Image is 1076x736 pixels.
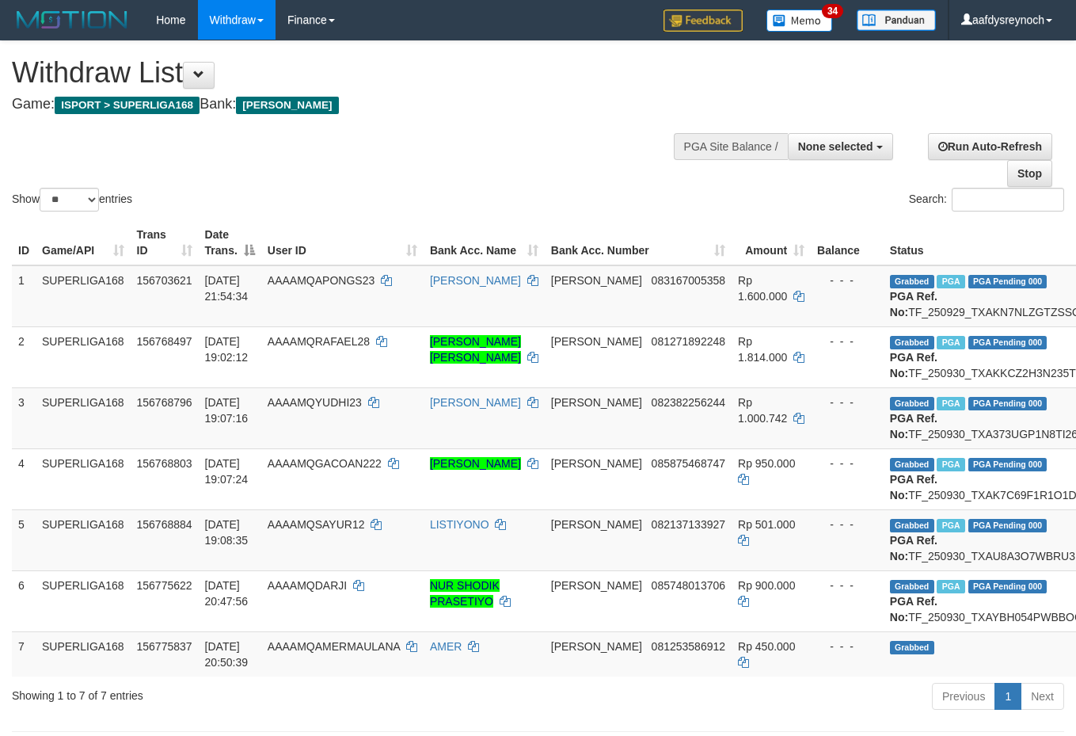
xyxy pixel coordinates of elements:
[890,580,934,593] span: Grabbed
[817,395,877,410] div: - - -
[822,4,843,18] span: 34
[12,57,701,89] h1: Withdraw List
[205,579,249,608] span: [DATE] 20:47:56
[12,220,36,265] th: ID
[652,274,725,287] span: Copy 083167005358 to clipboard
[1007,160,1052,187] a: Stop
[937,458,964,471] span: Marked by aafsoumeymey
[652,396,725,409] span: Copy 082382256244 to clipboard
[40,188,99,212] select: Showentries
[424,220,545,265] th: Bank Acc. Name: activate to sort column ascending
[36,265,131,327] td: SUPERLIGA168
[131,220,199,265] th: Trans ID: activate to sort column ascending
[551,274,642,287] span: [PERSON_NAME]
[268,457,382,470] span: AAAAMQGACOAN222
[430,274,521,287] a: [PERSON_NAME]
[551,518,642,531] span: [PERSON_NAME]
[12,326,36,387] td: 2
[738,274,787,303] span: Rp 1.600.000
[551,457,642,470] span: [PERSON_NAME]
[932,683,995,710] a: Previous
[738,396,787,425] span: Rp 1.000.742
[766,10,833,32] img: Button%20Memo.svg
[137,518,192,531] span: 156768884
[205,457,249,486] span: [DATE] 19:07:24
[430,335,521,364] a: [PERSON_NAME] [PERSON_NAME]
[36,448,131,509] td: SUPERLIGA168
[890,473,937,501] b: PGA Ref. No:
[788,133,893,160] button: None selected
[551,396,642,409] span: [PERSON_NAME]
[36,631,131,677] td: SUPERLIGA168
[268,274,375,287] span: AAAAMQAPONGS23
[430,579,500,608] a: NUR SHODIK PRASETIYO
[268,579,347,592] span: AAAAMQDARJI
[890,641,934,654] span: Grabbed
[817,517,877,532] div: - - -
[205,335,249,364] span: [DATE] 19:02:12
[268,518,365,531] span: AAAAMQSAYUR12
[205,518,249,547] span: [DATE] 19:08:35
[890,275,934,288] span: Grabbed
[137,640,192,653] span: 156775837
[236,97,338,114] span: [PERSON_NAME]
[738,518,795,531] span: Rp 501.000
[738,579,795,592] span: Rp 900.000
[199,220,261,265] th: Date Trans.: activate to sort column descending
[652,518,725,531] span: Copy 082137133927 to clipboard
[261,220,424,265] th: User ID: activate to sort column ascending
[205,274,249,303] span: [DATE] 21:54:34
[551,579,642,592] span: [PERSON_NAME]
[890,351,937,379] b: PGA Ref. No:
[928,133,1052,160] a: Run Auto-Refresh
[937,519,964,532] span: Marked by aafsoumeymey
[36,220,131,265] th: Game/API: activate to sort column ascending
[937,580,964,593] span: Marked by aafsoumeymey
[817,578,877,593] div: - - -
[545,220,732,265] th: Bank Acc. Number: activate to sort column ascending
[12,570,36,631] td: 6
[994,683,1021,710] a: 1
[817,273,877,288] div: - - -
[12,509,36,570] td: 5
[811,220,884,265] th: Balance
[890,412,937,440] b: PGA Ref. No:
[968,580,1047,593] span: PGA Pending
[12,387,36,448] td: 3
[137,335,192,348] span: 156768497
[36,387,131,448] td: SUPERLIGA168
[890,336,934,349] span: Grabbed
[968,336,1047,349] span: PGA Pending
[268,335,370,348] span: AAAAMQRAFAEL28
[551,335,642,348] span: [PERSON_NAME]
[1021,683,1064,710] a: Next
[674,133,788,160] div: PGA Site Balance /
[890,534,937,562] b: PGA Ref. No:
[817,639,877,654] div: - - -
[738,335,787,364] span: Rp 1.814.000
[205,640,249,669] span: [DATE] 20:50:39
[952,188,1064,212] input: Search:
[137,274,192,287] span: 156703621
[430,518,489,531] a: LISTIYONO
[652,457,725,470] span: Copy 085875468747 to clipboard
[890,458,934,471] span: Grabbed
[890,397,934,410] span: Grabbed
[890,290,937,318] b: PGA Ref. No:
[652,640,725,653] span: Copy 081253586912 to clipboard
[268,396,362,409] span: AAAAMQYUDHI23
[12,448,36,509] td: 4
[12,631,36,677] td: 7
[12,8,132,32] img: MOTION_logo.png
[268,640,400,653] span: AAAAMQAMERMAULANA
[551,640,642,653] span: [PERSON_NAME]
[968,397,1047,410] span: PGA Pending
[968,458,1047,471] span: PGA Pending
[817,334,877,349] div: - - -
[663,10,743,32] img: Feedback.jpg
[36,509,131,570] td: SUPERLIGA168
[205,396,249,425] span: [DATE] 19:07:16
[36,570,131,631] td: SUPERLIGA168
[652,579,725,592] span: Copy 085748013706 to clipboard
[909,188,1064,212] label: Search:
